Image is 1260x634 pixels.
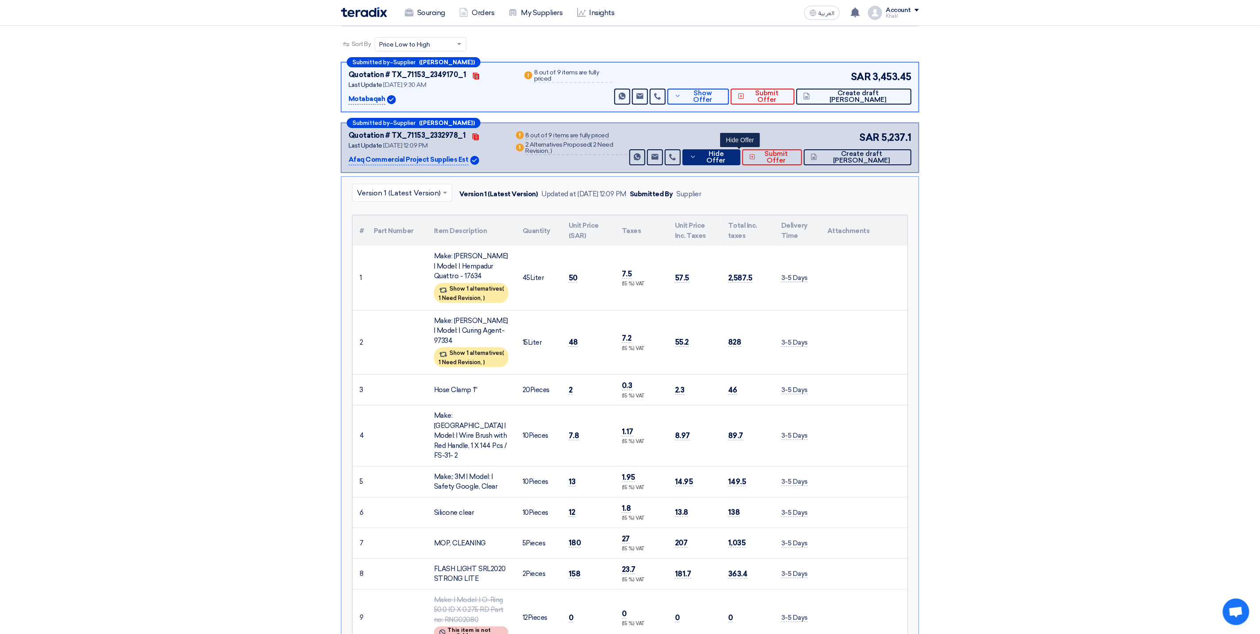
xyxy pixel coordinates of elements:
[886,14,919,19] div: Khalil
[380,40,430,49] span: Price Low to High
[781,432,808,440] span: 3-5 Days
[523,478,529,486] span: 10
[781,274,808,282] span: 3-5 Days
[781,338,808,347] span: 3-5 Days
[434,316,508,346] div: Make: [PERSON_NAME] | Model: | Curing Agent-97334
[781,539,808,548] span: 3-5 Days
[728,338,741,347] span: 828
[881,130,911,145] span: 5,237.1
[393,59,415,65] span: Supplier
[742,149,802,165] button: Submit Offer
[591,141,593,148] span: (
[502,350,504,356] span: (
[622,576,661,584] div: (15 %) VAT
[349,155,469,165] p: Afaq Commercial Project Supplies Est
[516,215,562,246] th: Quantity
[569,569,581,579] span: 158
[675,538,688,548] span: 207
[393,120,415,126] span: Supplier
[569,273,578,283] span: 50
[459,189,538,199] div: Version 1 (Latest Version)
[347,57,481,67] div: –
[434,385,508,395] div: Hose Clamp 1''
[523,274,530,282] span: 45
[353,59,390,65] span: Submitted by
[622,334,632,343] span: 7.2
[676,189,701,199] div: Supplier
[622,381,632,390] span: 0.3
[483,295,485,301] span: )
[781,614,808,622] span: 3-5 Days
[438,295,482,301] span: 1 Need Revision,
[349,81,382,89] span: Last Update
[526,132,609,140] div: 8 out of 9 items are fully priced
[622,269,632,279] span: 7.5
[758,151,795,164] span: Submit Offer
[419,120,475,126] b: ([PERSON_NAME])
[622,393,661,400] div: (15 %) VAT
[570,3,622,23] a: Insights
[683,90,721,103] span: Show Offer
[818,10,834,16] span: العربية
[434,251,508,281] div: Make: [PERSON_NAME] | Model: | Hempadur Quattro - 17634
[569,477,576,486] span: 13
[622,473,635,482] span: 1.95
[516,405,562,467] td: Pieces
[728,569,748,579] span: 363.4
[383,81,426,89] span: [DATE] 9:30 AM
[526,142,628,155] div: 2 Alternatives Proposed
[622,620,661,628] div: (15 %) VAT
[622,484,661,492] div: (15 %) VAT
[622,609,627,618] span: 0
[438,359,482,366] span: 1 Need Revision,
[523,614,528,622] span: 12
[353,215,367,246] th: #
[452,3,501,23] a: Orders
[675,431,690,440] span: 8.97
[349,70,466,80] div: Quotation # TX_71153_2349170_1
[622,438,661,446] div: (15 %) VAT
[675,273,689,283] span: 57.5
[886,7,911,14] div: Account
[675,477,693,486] span: 14.95
[353,497,367,528] td: 6
[501,3,570,23] a: My Suppliers
[569,385,573,395] span: 2
[668,215,721,246] th: Unit Price Inc. Taxes
[470,156,479,165] img: Verified Account
[615,215,668,246] th: Taxes
[353,558,367,589] td: 8
[434,347,508,367] div: Show 1 alternatives
[523,432,529,440] span: 10
[796,89,911,105] button: Create draft [PERSON_NAME]
[781,386,808,394] span: 3-5 Days
[434,472,508,492] div: Make;: 3M | Model: | Safety Google, Clear
[747,90,787,103] span: Submit Offer
[434,508,508,518] div: Silicone clear
[728,508,740,517] span: 138
[427,215,516,246] th: Item Description
[873,70,911,84] span: 3,453.45
[622,534,630,544] span: 27
[728,538,746,548] span: 1,035
[523,570,526,578] span: 2
[516,497,562,528] td: Pieces
[347,118,481,128] div: –
[630,189,673,199] div: Submitted By
[516,310,562,375] td: Liter
[781,478,808,486] span: 3-5 Days
[383,142,428,149] span: [DATE] 12:09 PM
[569,613,574,622] span: 0
[352,39,371,49] span: Sort By
[781,509,808,517] span: 3-5 Days
[820,215,907,246] th: Attachments
[728,273,752,283] span: 2,587.5
[516,246,562,310] td: Liter
[387,95,396,104] img: Verified Account
[523,509,529,517] span: 10
[353,310,367,375] td: 2
[1223,599,1249,625] a: Open chat
[860,130,880,145] span: SAR
[398,3,452,23] a: Sourcing
[569,538,581,548] span: 180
